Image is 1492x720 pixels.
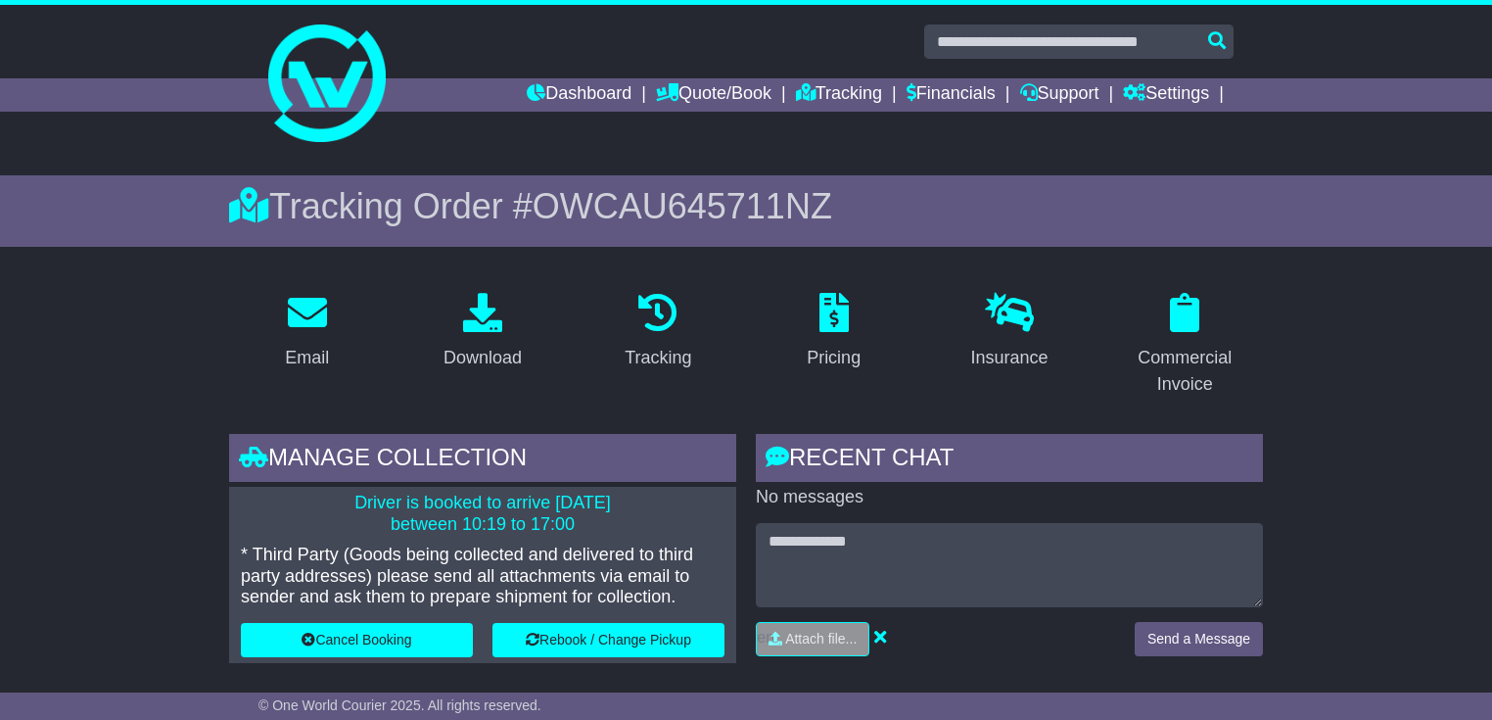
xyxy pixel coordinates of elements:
a: Insurance [957,286,1060,378]
p: No messages [756,487,1263,508]
a: Dashboard [527,78,631,112]
a: Financials [907,78,996,112]
p: Driver is booked to arrive [DATE] between 10:19 to 17:00 [241,493,724,535]
a: Email [272,286,342,378]
span: © One World Courier 2025. All rights reserved. [258,697,541,713]
a: Pricing [794,286,873,378]
span: OWCAU645711NZ [533,186,832,226]
div: Download [443,345,522,371]
a: Settings [1123,78,1209,112]
div: Tracking Order # [229,185,1263,227]
a: Support [1020,78,1099,112]
div: Commercial Invoice [1120,345,1250,398]
a: Download [431,286,535,378]
div: Email [285,345,329,371]
div: Pricing [807,345,861,371]
div: RECENT CHAT [756,434,1263,487]
a: Tracking [796,78,882,112]
button: Rebook / Change Pickup [492,623,724,657]
div: Insurance [970,345,1048,371]
a: Tracking [612,286,704,378]
div: Tracking [625,345,691,371]
p: * Third Party (Goods being collected and delivered to third party addresses) please send all atta... [241,545,724,608]
a: Quote/Book [656,78,771,112]
div: Manage collection [229,434,736,487]
button: Send a Message [1135,622,1263,656]
a: Commercial Invoice [1107,286,1263,405]
button: Cancel Booking [241,623,473,657]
